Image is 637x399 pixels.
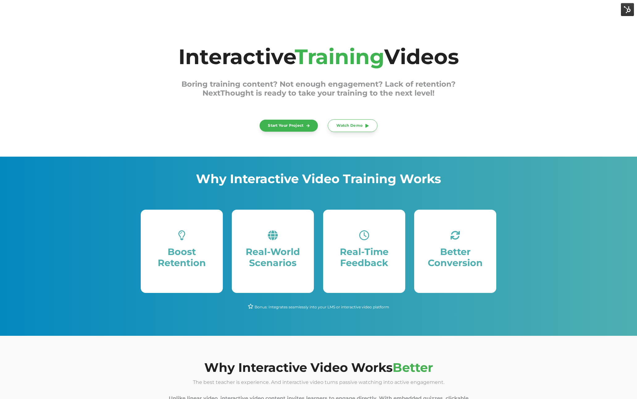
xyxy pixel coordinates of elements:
span: Real-Time Feedback [340,246,389,269]
span: Better [393,360,433,375]
span: Boring training content? Not enough engagement? Lack of retention? NextThought is ready to take y... [181,80,456,97]
span: Why Interactive Video Works [204,360,393,375]
span: Real-World Scenarios [246,246,300,269]
span: Boost Retention [158,246,206,269]
a: Start Your Project [260,120,318,132]
span: Why Interactive Video Training Works [196,171,441,186]
span: Interactive Videos [178,44,459,69]
span: Bonus: Integrates seamlessly into your LMS or interactive video platform [255,305,389,309]
span: Better Conversion [428,246,483,269]
img: HubSpot Tools Menu Toggle [621,3,634,16]
span: Training [295,44,384,69]
a: Watch Demo [328,119,377,132]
